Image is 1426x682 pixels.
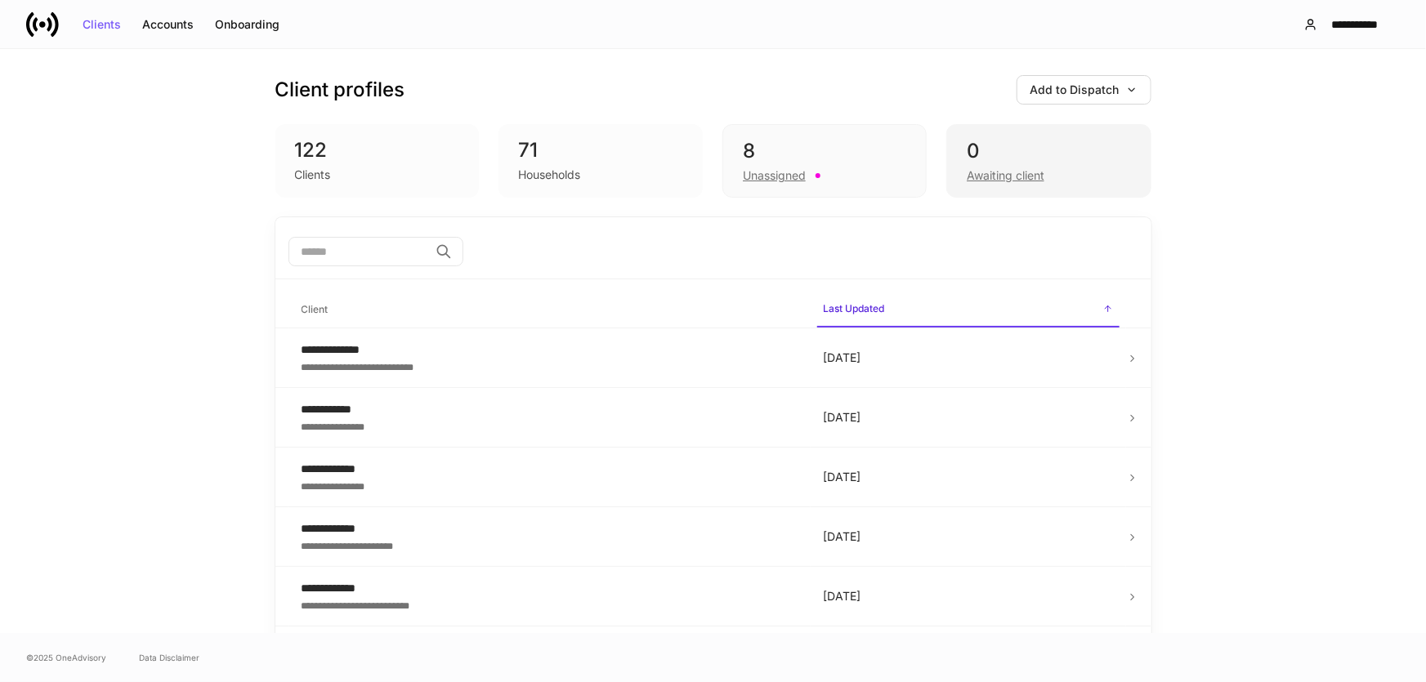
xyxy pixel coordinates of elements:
[132,11,204,38] button: Accounts
[142,19,194,30] div: Accounts
[817,292,1120,328] span: Last Updated
[824,409,1113,426] p: [DATE]
[824,469,1113,485] p: [DATE]
[946,124,1151,198] div: 0Awaiting client
[518,137,683,163] div: 71
[743,138,906,164] div: 8
[722,124,927,198] div: 8Unassigned
[26,651,106,664] span: © 2025 OneAdvisory
[83,19,121,30] div: Clients
[743,167,806,184] div: Unassigned
[72,11,132,38] button: Clients
[824,301,885,316] h6: Last Updated
[295,167,331,183] div: Clients
[295,293,804,327] span: Client
[139,651,199,664] a: Data Disclaimer
[204,11,290,38] button: Onboarding
[824,528,1113,545] p: [DATE]
[824,588,1113,604] p: [DATE]
[824,350,1113,366] p: [DATE]
[967,138,1130,164] div: 0
[302,301,329,317] h6: Client
[215,19,279,30] div: Onboarding
[1017,75,1151,105] button: Add to Dispatch
[295,137,460,163] div: 122
[275,77,405,103] h3: Client profiles
[518,167,580,183] div: Households
[1030,84,1138,96] div: Add to Dispatch
[967,167,1044,184] div: Awaiting client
